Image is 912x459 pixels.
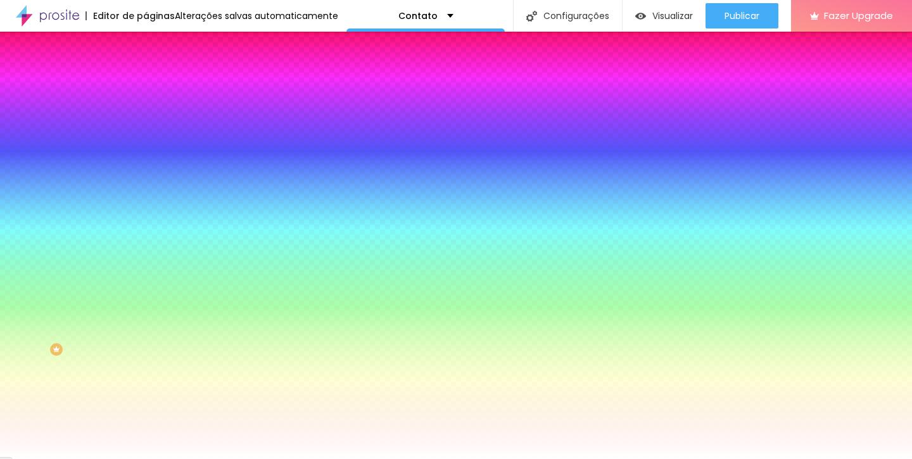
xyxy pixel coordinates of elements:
span: Fazer Upgrade [824,10,893,21]
button: Visualizar [623,3,706,28]
img: view-1.svg [635,11,646,22]
img: Icone [526,11,537,22]
p: Contato [398,11,438,20]
div: Alterações salvas automaticamente [175,11,338,20]
button: Publicar [706,3,778,28]
div: Editor de páginas [85,11,175,20]
span: Visualizar [652,11,693,21]
span: Publicar [725,11,759,21]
